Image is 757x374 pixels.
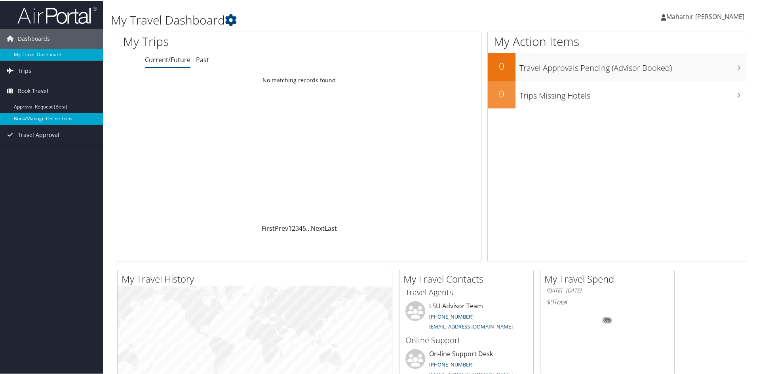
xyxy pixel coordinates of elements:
tspan: 0% [604,317,611,322]
a: 3 [295,223,299,232]
a: Past [196,55,209,63]
a: Next [311,223,325,232]
a: Current/Future [145,55,190,63]
h2: My Travel Spend [544,271,674,285]
a: 0Travel Approvals Pending (Advisor Booked) [488,52,746,80]
a: Prev [275,223,288,232]
h2: My Travel History [122,271,392,285]
a: 1 [288,223,292,232]
h2: My Travel Contacts [403,271,533,285]
h6: Total [546,297,668,306]
h1: My Action Items [488,32,746,49]
h3: Trips Missing Hotels [519,85,746,101]
a: Last [325,223,337,232]
a: [PHONE_NUMBER] [429,312,474,319]
h2: 0 [488,86,515,100]
h1: My Trips [123,32,323,49]
span: … [306,223,311,232]
span: Book Travel [18,80,48,100]
a: [EMAIL_ADDRESS][DOMAIN_NAME] [429,322,513,329]
li: LSU Advisor Team [401,300,531,333]
a: Mahathir [PERSON_NAME] [661,4,752,28]
span: Dashboards [18,28,50,48]
a: 2 [292,223,295,232]
a: 4 [299,223,302,232]
a: First [262,223,275,232]
h3: Online Support [405,334,527,345]
h3: Travel Agents [405,286,527,297]
img: airportal-logo.png [17,5,97,24]
td: No matching records found [117,72,481,87]
a: [PHONE_NUMBER] [429,360,474,367]
h2: 0 [488,59,515,72]
h6: [DATE] - [DATE] [546,286,668,294]
h3: Travel Approvals Pending (Advisor Booked) [519,58,746,73]
span: Travel Approval [18,124,59,144]
span: Mahathir [PERSON_NAME] [666,11,744,20]
a: 0Trips Missing Hotels [488,80,746,108]
h1: My Travel Dashboard [111,11,538,28]
span: Trips [18,60,31,80]
a: 5 [302,223,306,232]
span: $0 [546,297,553,306]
